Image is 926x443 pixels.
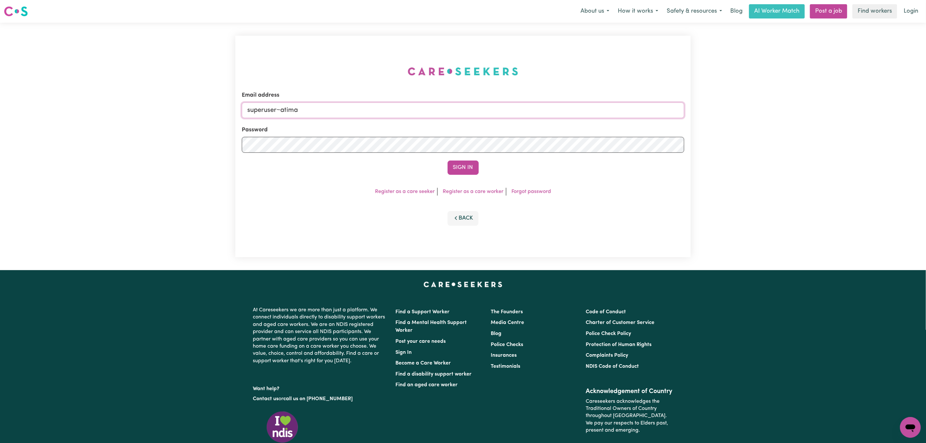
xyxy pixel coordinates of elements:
a: NDIS Code of Conduct [586,364,639,369]
button: Sign In [448,161,479,175]
label: Password [242,126,268,134]
img: Careseekers logo [4,6,28,17]
a: Register as a care seeker [375,189,435,194]
a: Find workers [852,4,897,18]
a: Become a Care Worker [396,361,451,366]
a: Find a disability support worker [396,372,472,377]
a: Contact us [253,396,279,401]
a: Blog [491,331,501,336]
a: Protection of Human Rights [586,342,651,347]
a: Find an aged care worker [396,382,458,388]
input: Email address [242,102,684,118]
a: Insurances [491,353,517,358]
a: Register as a care worker [443,189,503,194]
a: Forgot password [511,189,551,194]
a: call us on [PHONE_NUMBER] [284,396,353,401]
label: Email address [242,91,279,100]
button: Back [448,211,479,225]
a: Code of Conduct [586,309,626,315]
h2: Acknowledgement of Country [586,388,673,395]
a: Post your care needs [396,339,446,344]
a: Blog [726,4,746,18]
a: Find a Support Worker [396,309,450,315]
a: Login [900,4,922,18]
a: Post a job [810,4,847,18]
a: Charter of Customer Service [586,320,654,325]
button: About us [576,5,614,18]
button: Safety & resources [662,5,726,18]
a: Complaints Policy [586,353,628,358]
a: AI Worker Match [749,4,805,18]
a: Sign In [396,350,412,355]
a: Careseekers home page [424,282,502,287]
a: Testimonials [491,364,520,369]
a: Find a Mental Health Support Worker [396,320,467,333]
a: Police Check Policy [586,331,631,336]
button: How it works [614,5,662,18]
p: Want help? [253,383,388,392]
p: or [253,393,388,405]
iframe: Button to launch messaging window, conversation in progress [900,417,921,438]
a: The Founders [491,309,523,315]
a: Media Centre [491,320,524,325]
a: Police Checks [491,342,523,347]
p: Careseekers acknowledges the Traditional Owners of Country throughout [GEOGRAPHIC_DATA]. We pay o... [586,395,673,437]
p: At Careseekers we are more than just a platform. We connect individuals directly to disability su... [253,304,388,367]
a: Careseekers logo [4,4,28,19]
